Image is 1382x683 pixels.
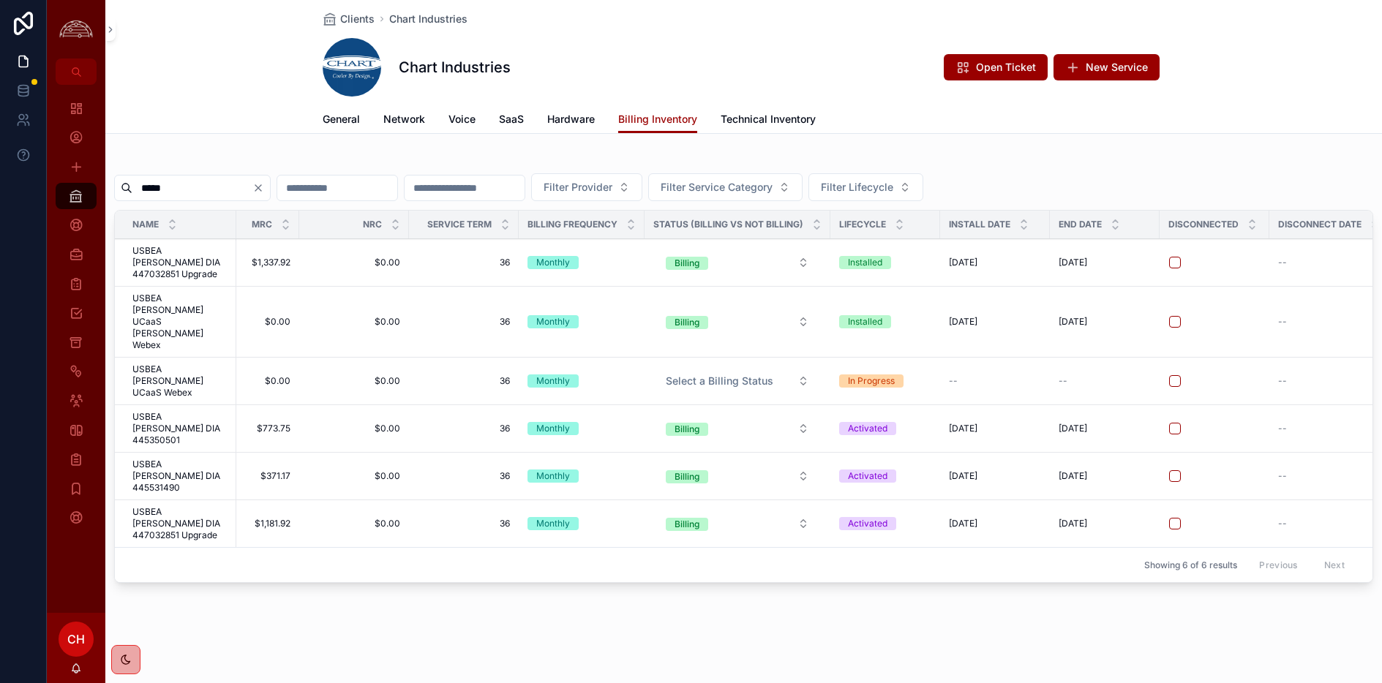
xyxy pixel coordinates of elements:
[1278,470,1380,482] a: --
[848,256,882,269] div: Installed
[308,375,400,387] a: $0.00
[675,518,699,531] div: Billing
[848,469,887,483] div: Activated
[661,180,773,195] span: Filter Service Category
[618,112,697,127] span: Billing Inventory
[418,518,510,529] span: 36
[67,630,85,648] span: CH
[308,518,400,529] a: $0.00
[363,219,382,230] span: NRC
[648,173,803,201] button: Select Button
[132,293,228,351] span: USBEA [PERSON_NAME] UCaaS [PERSON_NAME] Webex
[949,257,977,268] span: [DATE]
[132,459,228,494] a: USBEA [PERSON_NAME] DIA 445531490
[527,469,636,483] a: Monthly
[839,517,931,530] a: Activated
[389,12,467,26] a: Chart Industries
[653,219,803,230] span: Status (Billing vs Not Billing)
[547,106,595,135] a: Hardware
[198,257,290,268] span: $1,337.92
[527,517,636,530] a: Monthly
[323,112,360,127] span: General
[547,112,595,127] span: Hardware
[618,106,697,134] a: Billing Inventory
[1059,470,1151,482] a: [DATE]
[198,375,290,387] span: $0.00
[499,112,524,127] span: SaaS
[839,219,886,230] span: Lifecycle
[132,363,228,399] span: USBEA [PERSON_NAME] UCaaS Webex
[308,316,400,328] a: $0.00
[654,463,821,489] button: Select Button
[418,470,510,482] a: 36
[949,518,977,529] span: [DATE]
[949,375,958,387] span: --
[839,374,931,388] a: In Progress
[1059,470,1087,482] span: [DATE]
[721,112,816,127] span: Technical Inventory
[653,249,822,276] a: Select Button
[198,470,290,482] a: $371.17
[675,257,699,270] div: Billing
[848,315,882,328] div: Installed
[399,57,511,78] h1: Chart Industries
[536,256,570,269] div: Monthly
[1059,423,1151,434] a: [DATE]
[427,219,492,230] span: Service Term
[252,182,270,194] button: Clear
[198,423,290,434] span: $773.75
[821,180,893,195] span: Filter Lifecycle
[839,315,931,328] a: Installed
[132,219,159,230] span: Name
[949,470,977,482] span: [DATE]
[1059,316,1151,328] a: [DATE]
[1278,316,1287,328] span: --
[527,374,636,388] a: Monthly
[527,256,636,269] a: Monthly
[848,517,887,530] div: Activated
[383,112,425,127] span: Network
[1278,316,1380,328] a: --
[1059,375,1151,387] a: --
[949,518,1041,529] a: [DATE]
[308,470,400,482] a: $0.00
[808,173,923,201] button: Select Button
[340,12,375,26] span: Clients
[531,173,642,201] button: Select Button
[536,517,570,530] div: Monthly
[527,219,617,230] span: Billing Frequency
[1144,559,1237,571] span: Showing 6 of 6 results
[418,375,510,387] span: 36
[132,506,228,541] span: USBEA [PERSON_NAME] DIA 447032851 Upgrade
[308,423,400,434] span: $0.00
[949,257,1041,268] a: [DATE]
[536,374,570,388] div: Monthly
[1278,257,1380,268] a: --
[949,423,1041,434] a: [DATE]
[1086,60,1148,75] span: New Service
[536,469,570,483] div: Monthly
[198,518,290,529] a: $1,181.92
[418,257,510,268] span: 36
[308,257,400,268] a: $0.00
[666,374,773,388] span: Select a Billing Status
[544,180,612,195] span: Filter Provider
[976,60,1036,75] span: Open Ticket
[1278,375,1380,387] a: --
[448,112,476,127] span: Voice
[132,245,228,280] span: USBEA [PERSON_NAME] DIA 447032851 Upgrade
[949,219,1010,230] span: Install Date
[653,462,822,490] a: Select Button
[1059,423,1087,434] span: [DATE]
[949,316,977,328] span: [DATE]
[949,423,977,434] span: [DATE]
[949,375,1041,387] a: --
[848,422,887,435] div: Activated
[132,411,228,446] a: USBEA [PERSON_NAME] DIA 445350501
